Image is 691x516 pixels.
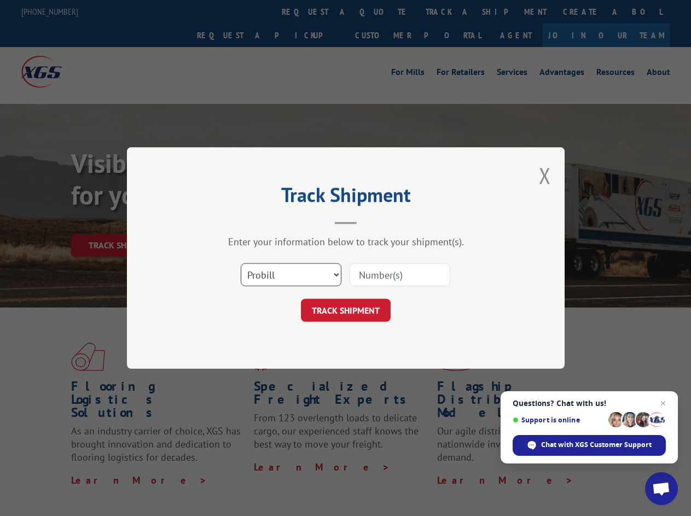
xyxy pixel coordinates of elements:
[513,435,666,456] div: Chat with XGS Customer Support
[657,397,670,410] span: Close chat
[182,235,510,248] div: Enter your information below to track your shipment(s).
[513,399,666,408] span: Questions? Chat with us!
[301,299,391,322] button: TRACK SHIPMENT
[539,161,551,190] button: Close modal
[513,416,605,424] span: Support is online
[182,187,510,208] h2: Track Shipment
[645,472,678,505] div: Open chat
[541,440,652,450] span: Chat with XGS Customer Support
[350,263,450,286] input: Number(s)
